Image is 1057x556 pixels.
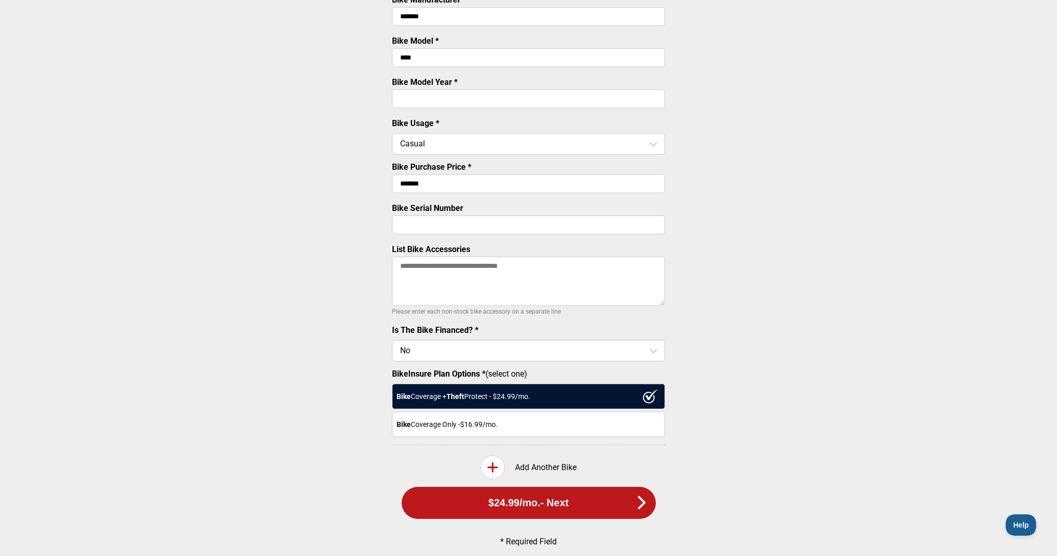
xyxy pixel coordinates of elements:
[392,455,665,479] div: Add Another Bike
[1006,514,1037,536] iframe: Toggle Customer Support
[392,162,471,172] label: Bike Purchase Price *
[446,392,464,400] strong: Theft
[402,487,656,519] button: $24.99/mo.- Next
[392,369,486,379] strong: BikeInsure Plan Options *
[392,77,458,87] label: Bike Model Year *
[392,305,665,318] p: Please enter each non-stock bike accessory on a separate line
[392,412,665,437] div: Coverage Only - $16.99 /mo.
[392,384,665,409] div: Coverage + Protect - $ 24.99 /mo.
[392,203,463,213] label: Bike Serial Number
[397,392,411,400] strong: Bike
[397,420,411,428] strong: Bike
[643,389,658,404] img: ux1sgP1Haf775SAghJI38DyDlYP+32lKFAAAAAElFTkSuQmCC
[520,497,540,509] span: /mo.
[392,118,439,128] label: Bike Usage *
[392,325,478,335] label: Is The Bike Financed? *
[392,36,439,46] label: Bike Model *
[392,244,470,254] label: List Bike Accessories
[392,369,665,379] label: (select one)
[409,537,648,546] p: * Required Field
